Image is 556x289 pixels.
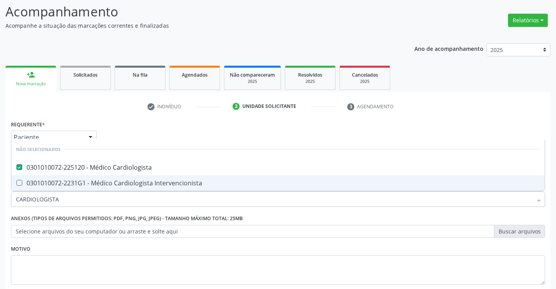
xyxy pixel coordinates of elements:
[11,213,243,225] label: Anexos (Tipos de arquivos permitidos: PDF, PNG, JPG, JPEG) - Tamanho máximo total: 25MB
[508,14,548,27] button: Relatórios
[11,81,51,87] div: Nova marcação
[345,79,384,84] div: 2025
[16,180,540,186] div: 0301010072-2231G1 - Médico Cardiologista Intervencionista
[133,72,147,78] span: Na fila
[5,22,387,30] p: Acompanhe a situação das marcações correntes e finalizadas
[11,243,30,255] label: Motivo
[242,103,296,110] div: Unidade solicitante
[11,118,45,131] label: Requerente
[230,79,275,84] div: 2025
[414,43,483,53] p: Ano de acompanhamento
[5,2,387,22] p: Acompanhamento
[298,72,322,78] span: Resolvidos
[352,72,378,78] span: Cancelados
[27,70,35,79] div: person_add
[16,191,532,207] input: Buscar por procedimentos
[233,103,240,110] div: 2
[14,133,81,141] span: Paciente
[291,79,330,84] div: 2025
[73,72,98,78] span: Solicitados
[16,164,540,171] div: 0301010072-225120 - Médico Cardiologista
[182,72,208,78] span: Agendados
[230,72,275,78] span: Não compareceram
